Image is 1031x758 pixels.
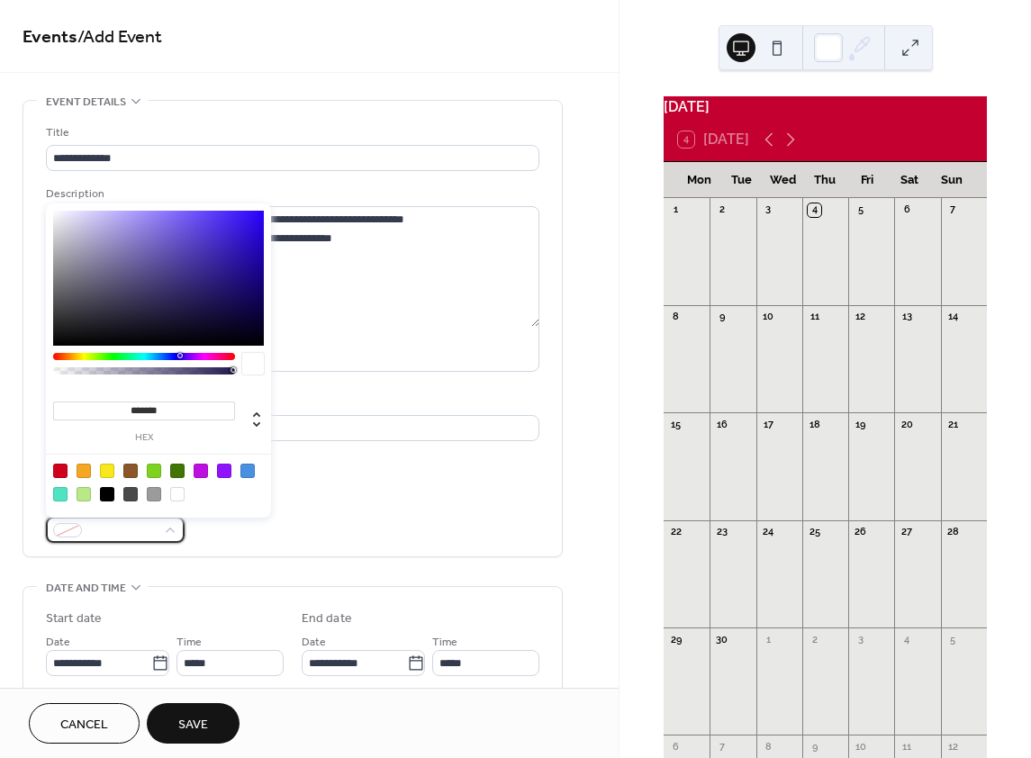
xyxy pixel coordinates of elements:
div: 19 [854,418,867,431]
div: Description [46,185,536,203]
div: #BD10E0 [194,464,208,478]
div: Sat [889,162,931,198]
div: 2 [715,203,728,217]
button: Cancel [29,703,140,744]
span: Date [46,633,70,652]
div: 12 [946,740,960,753]
div: Start date [46,609,102,628]
div: 1 [669,203,683,217]
div: 4 [808,203,821,217]
button: Save [147,703,240,744]
div: #4A90E2 [240,464,255,478]
div: #4A4A4A [123,487,138,501]
span: Save [178,716,208,735]
div: #9013FE [217,464,231,478]
div: #F8E71C [100,464,114,478]
div: #417505 [170,464,185,478]
div: 24 [762,526,775,539]
div: 15 [669,418,683,431]
div: 16 [715,418,728,431]
div: Thu [804,162,846,198]
div: 7 [946,203,960,217]
div: 2 [808,633,821,646]
div: 21 [946,418,960,431]
div: 8 [762,740,775,753]
div: 3 [854,633,867,646]
div: 23 [715,526,728,539]
span: Event details [46,93,126,112]
div: [DATE] [664,96,987,118]
div: 10 [762,311,775,324]
div: #FFFFFF [170,487,185,501]
div: 12 [854,311,867,324]
span: Date [302,633,326,652]
div: Sun [930,162,972,198]
div: Fri [846,162,889,198]
div: 29 [669,633,683,646]
div: Title [46,123,536,142]
span: Time [432,633,457,652]
div: 7 [715,740,728,753]
div: #B8E986 [77,487,91,501]
div: 11 [900,740,913,753]
div: #000000 [100,487,114,501]
span: Cancel [60,716,108,735]
div: 30 [715,633,728,646]
div: #9B9B9B [147,487,161,501]
div: Location [46,393,536,412]
div: Mon [678,162,720,198]
div: 5 [854,203,867,217]
div: 27 [900,526,913,539]
div: 18 [808,418,821,431]
div: 20 [900,418,913,431]
div: 11 [808,311,821,324]
div: 3 [762,203,775,217]
label: hex [53,433,235,443]
div: 14 [946,311,960,324]
div: Wed [762,162,804,198]
div: 1 [762,633,775,646]
div: 25 [808,526,821,539]
div: 6 [669,740,683,753]
div: #D0021B [53,464,68,478]
div: 5 [946,633,960,646]
div: #F5A623 [77,464,91,478]
div: 13 [900,311,913,324]
span: Date and time [46,579,126,598]
div: End date [302,609,352,628]
span: / Add Event [77,20,162,55]
div: 4 [900,633,913,646]
a: Events [23,20,77,55]
div: 8 [669,311,683,324]
span: Time [176,633,202,652]
div: 9 [808,740,821,753]
div: #50E3C2 [53,487,68,501]
div: 6 [900,203,913,217]
div: 10 [854,740,867,753]
div: 26 [854,526,867,539]
div: #7ED321 [147,464,161,478]
div: #8B572A [123,464,138,478]
div: 9 [715,311,728,324]
div: 28 [946,526,960,539]
div: 22 [669,526,683,539]
div: Tue [720,162,763,198]
div: 17 [762,418,775,431]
